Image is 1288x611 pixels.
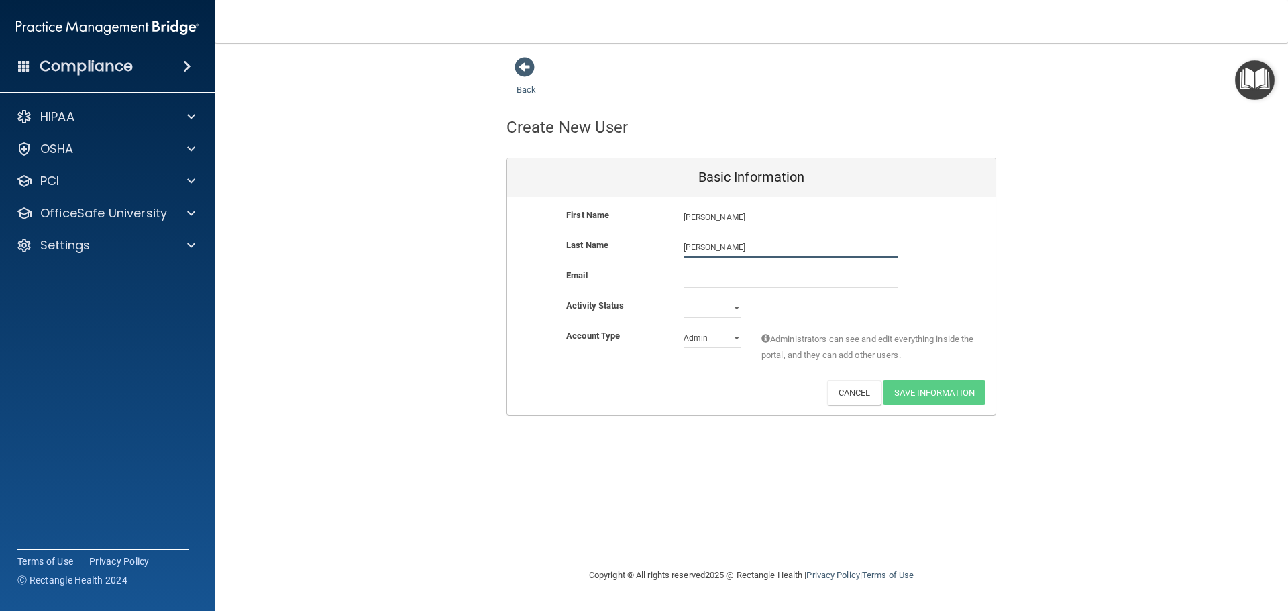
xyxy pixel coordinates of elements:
p: Settings [40,237,90,254]
b: Last Name [566,240,608,250]
a: OfficeSafe University [16,205,195,221]
button: Save Information [883,380,985,405]
a: Privacy Policy [806,570,859,580]
a: Terms of Use [17,555,73,568]
p: OSHA [40,141,74,157]
p: HIPAA [40,109,74,125]
a: Settings [16,237,195,254]
span: Ⓒ Rectangle Health 2024 [17,573,127,587]
h4: Compliance [40,57,133,76]
p: PCI [40,173,59,189]
b: First Name [566,210,609,220]
a: HIPAA [16,109,195,125]
b: Email [566,270,588,280]
a: Terms of Use [862,570,914,580]
a: Back [517,68,536,95]
b: Account Type [566,331,620,341]
a: OSHA [16,141,195,157]
h4: Create New User [506,119,629,136]
button: Cancel [827,380,881,405]
a: PCI [16,173,195,189]
div: Basic Information [507,158,996,197]
span: Administrators can see and edit everything inside the portal, and they can add other users. [761,331,975,364]
div: Copyright © All rights reserved 2025 @ Rectangle Health | | [506,554,996,597]
p: OfficeSafe University [40,205,167,221]
a: Privacy Policy [89,555,150,568]
button: Open Resource Center [1235,60,1275,100]
b: Activity Status [566,300,624,311]
img: PMB logo [16,14,199,41]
